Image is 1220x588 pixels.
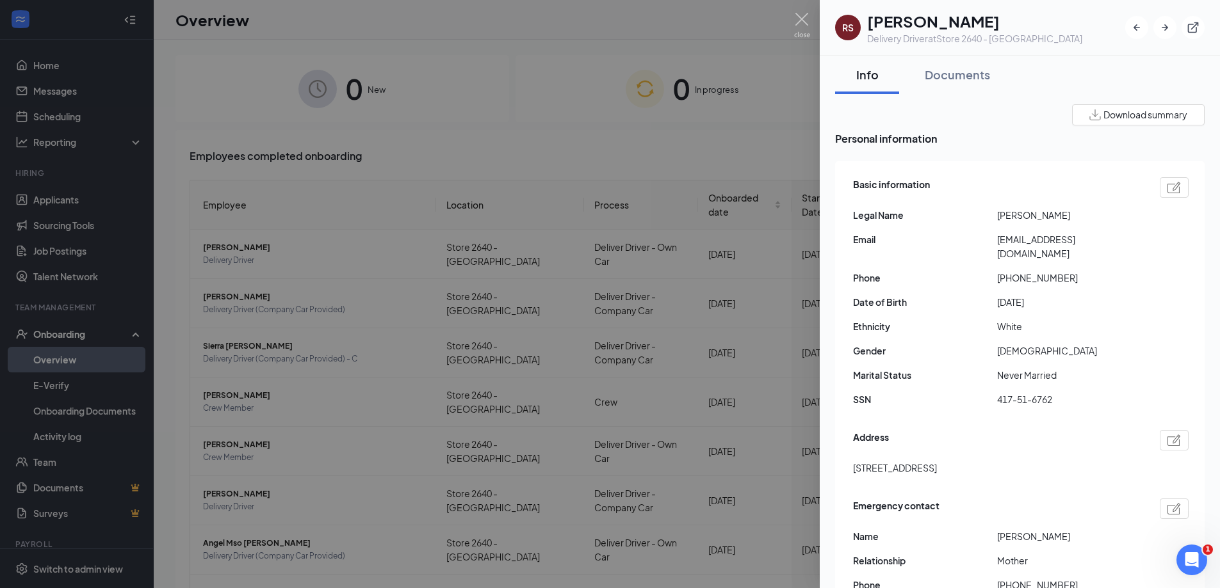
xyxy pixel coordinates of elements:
span: Emergency contact [853,498,939,519]
div: RS [842,21,854,34]
span: Relationship [853,553,997,568]
span: Download summary [1103,108,1187,122]
div: Info [848,67,886,83]
svg: ArrowRight [1159,21,1171,34]
span: Mother [997,553,1141,568]
span: Ethnicity [853,319,997,333]
button: ArrowRight [1153,16,1176,39]
span: 1 [1203,544,1213,555]
span: Date of Birth [853,295,997,309]
span: Basic information [853,177,930,198]
div: Documents [925,67,990,83]
span: [EMAIL_ADDRESS][DOMAIN_NAME] [997,232,1141,260]
span: [PERSON_NAME] [997,529,1141,543]
span: 417-51-6762 [997,392,1141,406]
span: Name [853,529,997,543]
span: Address [853,430,889,450]
svg: ArrowLeftNew [1130,21,1143,34]
span: [PERSON_NAME] [997,208,1141,222]
button: ExternalLink [1182,16,1205,39]
span: Gender [853,344,997,358]
svg: ExternalLink [1187,21,1200,34]
h1: [PERSON_NAME] [867,10,1082,32]
span: [STREET_ADDRESS] [853,461,937,475]
span: White [997,319,1141,333]
span: [DEMOGRAPHIC_DATA] [997,344,1141,358]
button: Download summary [1072,104,1205,125]
span: Legal Name [853,208,997,222]
iframe: Intercom live chat [1176,544,1207,575]
span: [DATE] [997,295,1141,309]
div: Delivery Driver at Store 2640 - [GEOGRAPHIC_DATA] [867,32,1082,45]
span: [PHONE_NUMBER] [997,271,1141,285]
span: Never Married [997,368,1141,382]
span: Marital Status [853,368,997,382]
span: SSN [853,392,997,406]
span: Personal information [835,131,1205,147]
button: ArrowLeftNew [1125,16,1148,39]
span: Email [853,232,997,246]
span: Phone [853,271,997,285]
